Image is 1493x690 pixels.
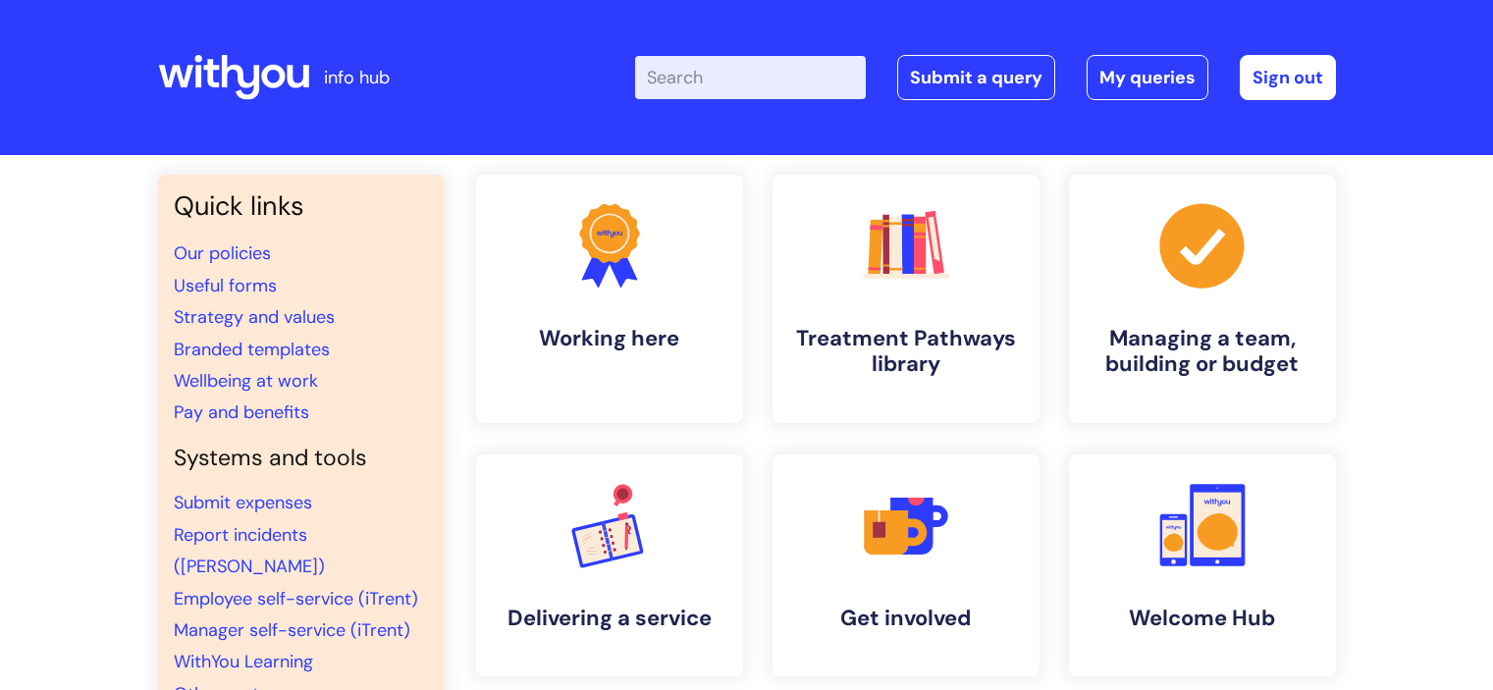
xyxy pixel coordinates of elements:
[1087,55,1208,100] a: My queries
[1240,55,1336,100] a: Sign out
[773,454,1040,676] a: Get involved
[174,523,325,578] a: Report incidents ([PERSON_NAME])
[476,454,743,676] a: Delivering a service
[174,491,312,514] a: Submit expenses
[174,400,309,424] a: Pay and benefits
[492,326,727,351] h4: Working here
[788,606,1024,631] h4: Get involved
[174,190,429,222] h3: Quick links
[174,650,313,673] a: WithYou Learning
[174,338,330,361] a: Branded templates
[1085,606,1320,631] h4: Welcome Hub
[174,618,410,642] a: Manager self-service (iTrent)
[324,62,390,93] p: info hub
[174,445,429,472] h4: Systems and tools
[1085,326,1320,378] h4: Managing a team, building or budget
[635,55,1336,100] div: | -
[174,305,335,329] a: Strategy and values
[174,241,271,265] a: Our policies
[174,369,318,393] a: Wellbeing at work
[174,274,277,297] a: Useful forms
[174,587,418,610] a: Employee self-service (iTrent)
[773,175,1040,423] a: Treatment Pathways library
[788,326,1024,378] h4: Treatment Pathways library
[492,606,727,631] h4: Delivering a service
[1069,175,1336,423] a: Managing a team, building or budget
[897,55,1055,100] a: Submit a query
[476,175,743,423] a: Working here
[635,56,866,99] input: Search
[1069,454,1336,676] a: Welcome Hub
